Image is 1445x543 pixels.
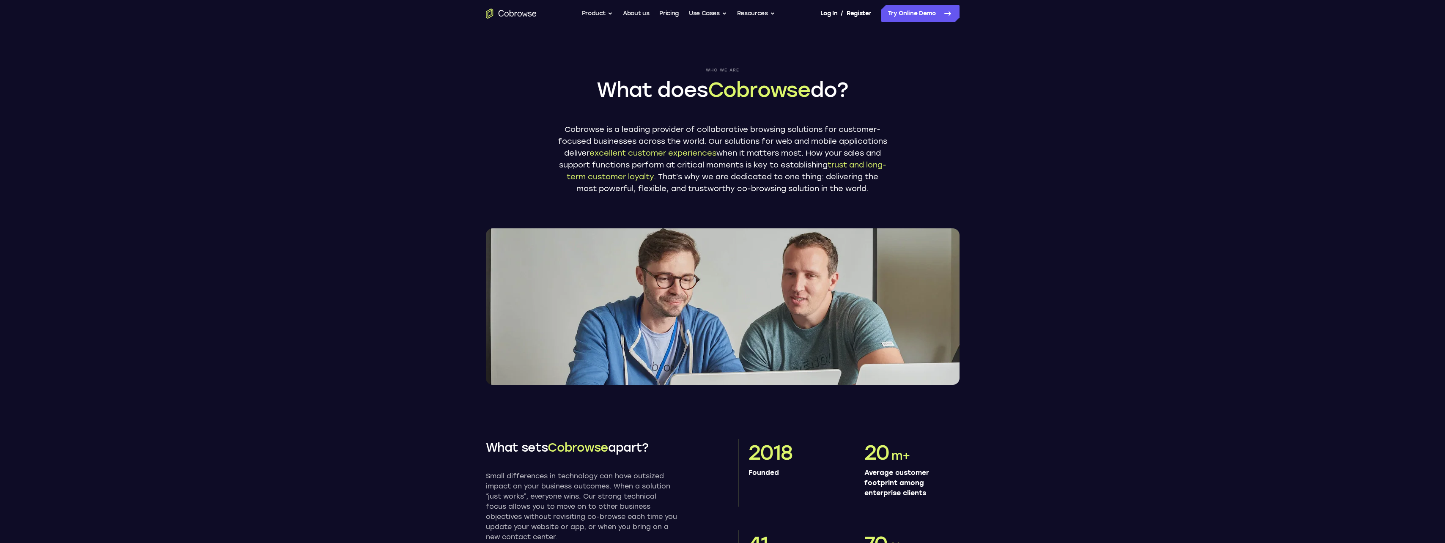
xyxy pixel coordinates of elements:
img: Two Cobrowse software developers, João and Ross, working on their computers [486,228,960,385]
span: 20 [864,440,890,465]
button: Product [582,5,613,22]
span: / [841,8,843,19]
p: Cobrowse is a leading provider of collaborative browsing solutions for customer-focused businesse... [558,123,888,195]
span: 2018 [749,440,792,465]
span: m+ [891,448,910,463]
h2: What sets apart? [486,439,677,456]
p: Founded [749,468,837,478]
a: Try Online Demo [881,5,960,22]
span: Cobrowse [548,440,608,455]
span: excellent customer experiences [590,148,716,158]
button: Resources [737,5,775,22]
button: Use Cases [689,5,727,22]
p: Small differences in technology can have outsized impact on your business outcomes. When a soluti... [486,471,677,542]
a: Register [847,5,871,22]
a: Pricing [659,5,679,22]
a: Go to the home page [486,8,537,19]
span: Who we are [558,68,888,73]
p: Average customer footprint among enterprise clients [864,468,953,498]
span: Cobrowse [708,77,810,102]
a: Log In [820,5,837,22]
a: About us [623,5,649,22]
h1: What does do? [558,76,888,103]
